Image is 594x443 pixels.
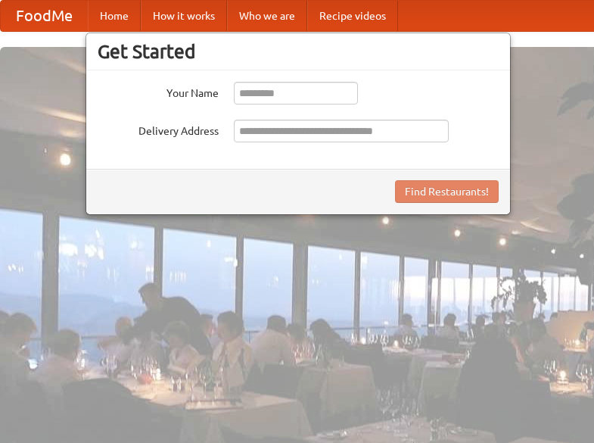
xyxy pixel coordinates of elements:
[395,180,499,203] button: Find Restaurants!
[98,120,219,139] label: Delivery Address
[98,40,499,63] h3: Get Started
[88,1,141,31] a: Home
[1,1,88,31] a: FoodMe
[141,1,227,31] a: How it works
[98,82,219,101] label: Your Name
[307,1,398,31] a: Recipe videos
[227,1,307,31] a: Who we are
